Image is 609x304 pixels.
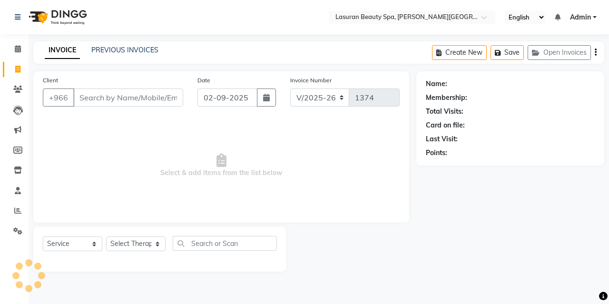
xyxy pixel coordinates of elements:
div: Total Visits: [426,107,463,117]
a: PREVIOUS INVOICES [91,46,158,54]
button: Save [491,45,524,60]
div: Points: [426,148,447,158]
div: Last Visit: [426,134,458,144]
span: Admin [570,12,591,22]
label: Client [43,76,58,85]
input: Search or Scan [173,236,277,251]
div: Membership: [426,93,467,103]
input: Search by Name/Mobile/Email/Code [73,88,183,107]
img: logo [24,4,89,30]
div: Name: [426,79,447,89]
label: Invoice Number [290,76,332,85]
button: +966 [43,88,74,107]
label: Date [197,76,210,85]
button: Open Invoices [528,45,591,60]
button: Create New [432,45,487,60]
div: Card on file: [426,120,465,130]
span: Select & add items from the list below [43,118,400,213]
a: INVOICE [45,42,80,59]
